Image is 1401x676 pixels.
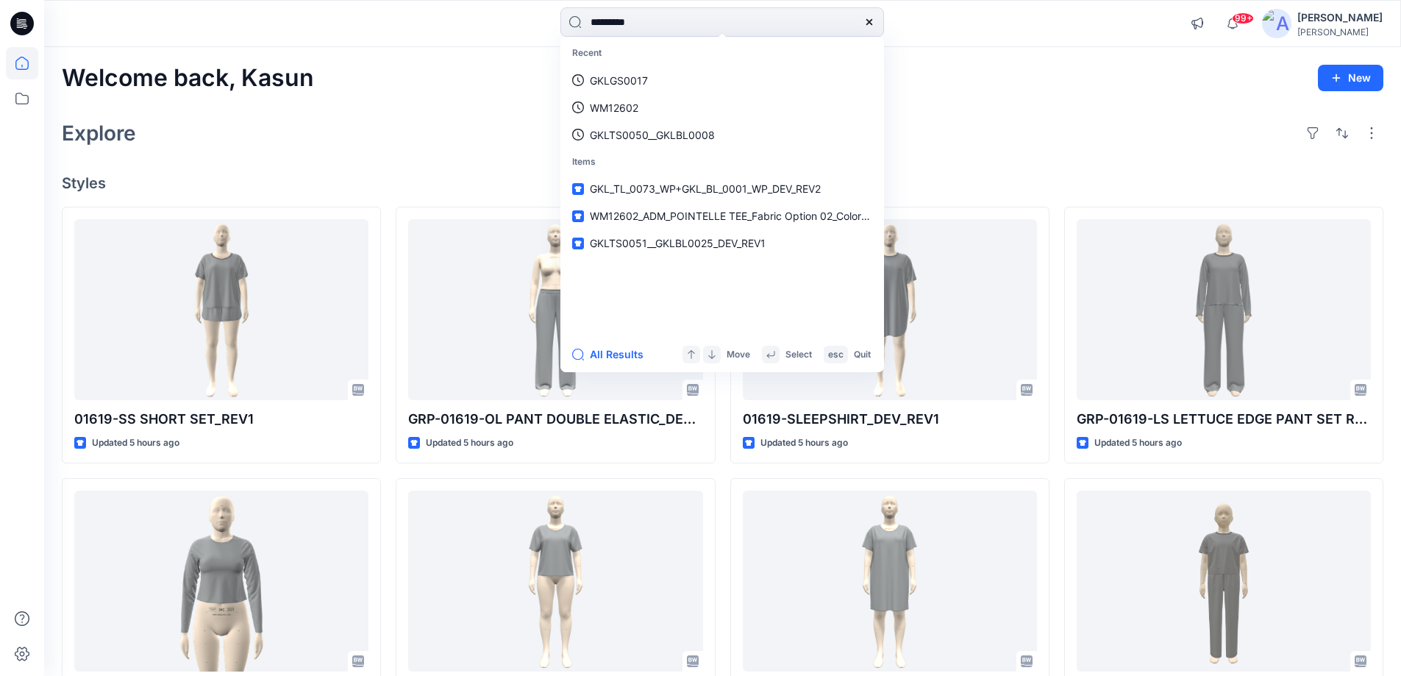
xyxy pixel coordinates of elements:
button: New [1318,65,1383,91]
p: 01619-SS SHORT SET_REV1 [74,409,368,430]
a: GKLGS0017 [563,67,881,94]
p: esc [828,347,844,363]
p: GKLGS0017 [590,73,648,88]
a: GKLTS0050__GKLBL0008 [563,121,881,149]
p: Updated 5 hours ago [426,435,513,451]
span: GKL_TL_0073_WP+GKL_BL_0001_WP_DEV_REV2 [590,182,821,195]
a: 01619-SLEEPSHIRT_DEV_REV1 [743,219,1037,401]
img: avatar [1262,9,1291,38]
p: GKLTS0050__GKLBL0008 [590,127,715,143]
p: Select [785,347,812,363]
a: GRP-01619-OL PANT DOUBLE ELASTIC_DEV_REV2 [408,219,702,401]
p: Updated 5 hours ago [760,435,848,451]
p: Updated 5 hours ago [1094,435,1182,451]
a: WM12602_ADM_POINTELLE TEE_Fabric Option 02_Colorway 10 [563,202,881,230]
p: Items [563,149,881,176]
a: GRP-01595 BOXY SLEEP TEE_DEV_REV1 [743,491,1037,672]
span: WM12602_ADM_POINTELLE TEE_Fabric Option 02_Colorway 10 [590,210,896,222]
a: GRP-01619-LS LETTUCE EDGE PANT SET REV1 [1077,219,1371,401]
a: GRP-01595 BOXY TEE_DEV_REV1 [408,491,702,672]
button: All Results [572,346,653,363]
h2: Welcome back, Kasun [62,65,314,92]
p: Quit [854,347,871,363]
p: Updated 5 hours ago [92,435,179,451]
h2: Explore [62,121,136,145]
p: Recent [563,40,881,67]
a: GKL_TL_0073_WP+GKL_BL_0001_WP_DEV_REV2 [563,175,881,202]
a: GKLTS0051__GKLBL0025_DEV_REV1 [563,230,881,257]
a: COBD0405_REV2 [74,491,368,672]
span: 99+ [1232,13,1254,24]
span: GKLTS0051__GKLBL0025_DEV_REV1 [590,237,766,249]
a: WM12602 [563,94,881,121]
p: Move [727,347,750,363]
a: 01619-SS SHORT SET_REV1 [74,219,368,401]
p: GRP-01619-LS LETTUCE EDGE PANT SET REV1 [1077,409,1371,430]
div: [PERSON_NAME] [1297,26,1383,38]
p: GRP-01619-OL PANT DOUBLE ELASTIC_DEV_REV2 [408,409,702,430]
h4: Styles [62,174,1383,192]
div: [PERSON_NAME] [1297,9,1383,26]
p: 01619-SLEEPSHIRT_DEV_REV1 [743,409,1037,430]
p: WM12602 [590,100,638,115]
a: GKLTS0051__GKLBL0029_DEV_REV1 [1077,491,1371,672]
